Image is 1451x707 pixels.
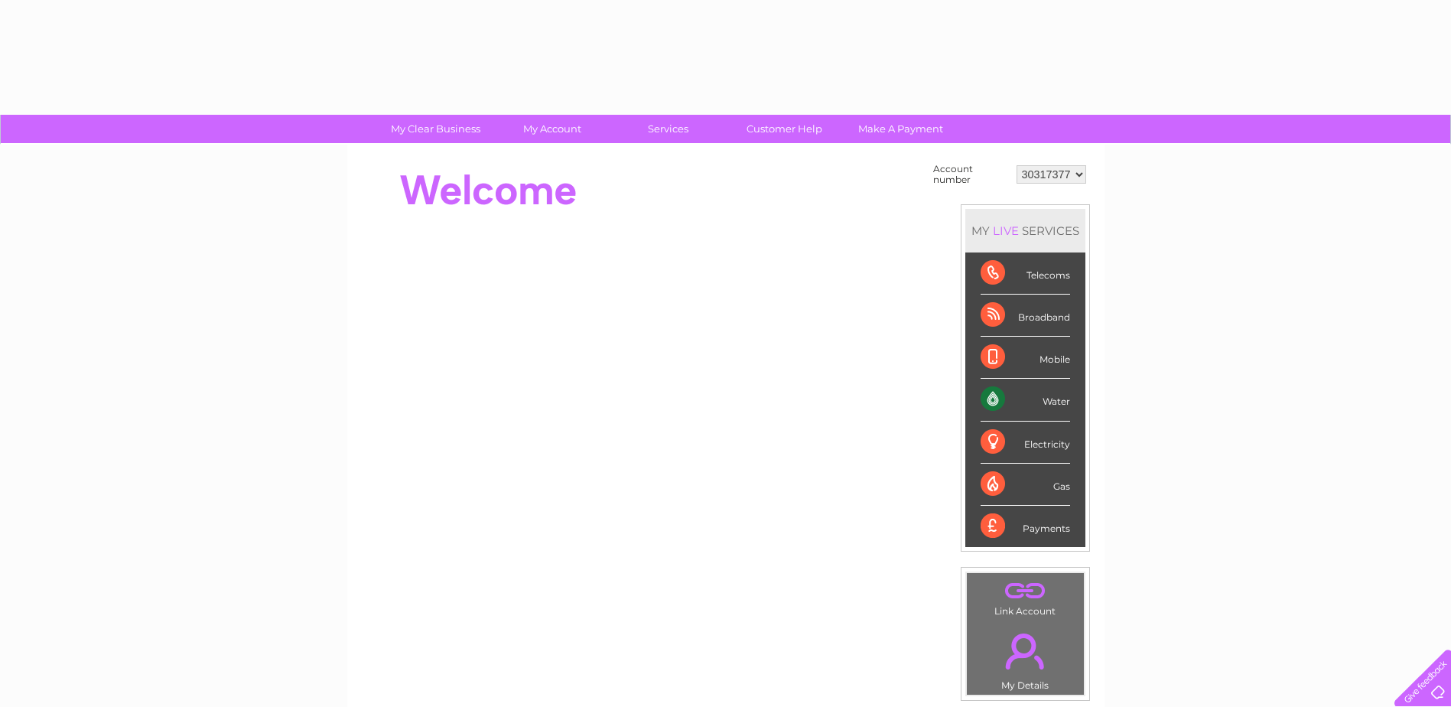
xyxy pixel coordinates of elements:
div: LIVE [990,223,1022,238]
div: Gas [981,464,1070,506]
div: Payments [981,506,1070,547]
div: Mobile [981,337,1070,379]
a: My Clear Business [373,115,499,143]
div: MY SERVICES [965,209,1085,252]
a: . [971,577,1080,604]
div: Telecoms [981,252,1070,295]
a: My Account [489,115,615,143]
a: Services [605,115,731,143]
a: Customer Help [721,115,848,143]
td: My Details [966,621,1085,696]
div: Electricity [981,422,1070,464]
td: Account number [929,160,1013,189]
div: Water [981,379,1070,421]
a: Make A Payment [838,115,964,143]
td: Link Account [966,572,1085,621]
div: Broadband [981,295,1070,337]
a: . [971,624,1080,678]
